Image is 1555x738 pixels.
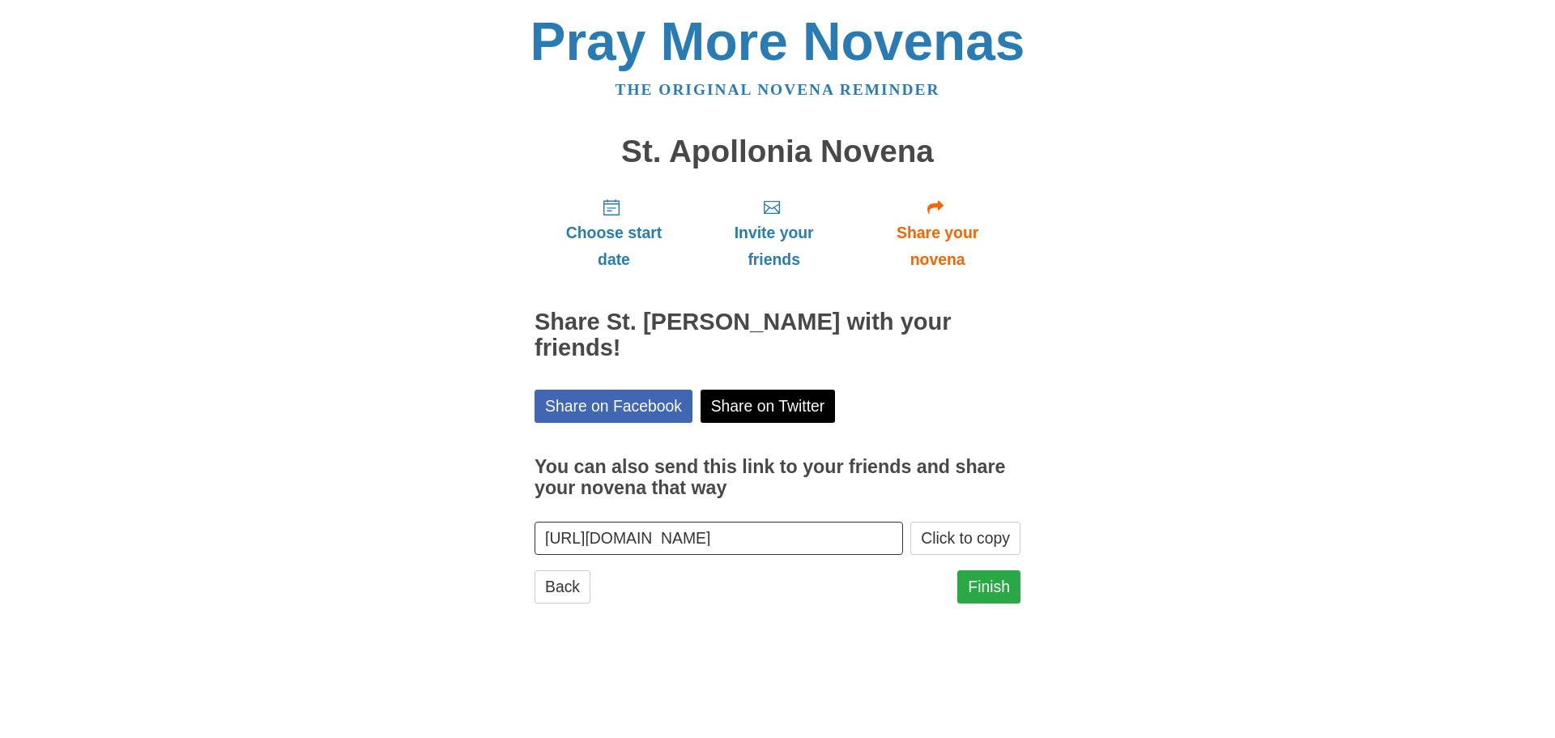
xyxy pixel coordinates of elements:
[616,81,940,98] a: The original novena reminder
[957,570,1020,604] a: Finish
[871,220,1004,273] span: Share your novena
[535,185,693,281] a: Choose start date
[709,220,838,273] span: Invite your friends
[551,220,677,273] span: Choose start date
[535,570,590,604] a: Back
[701,390,836,423] a: Share on Twitter
[535,309,1020,361] h2: Share St. [PERSON_NAME] with your friends!
[535,134,1020,169] h1: St. Apollonia Novena
[530,11,1025,71] a: Pray More Novenas
[535,390,692,423] a: Share on Facebook
[693,185,854,281] a: Invite your friends
[910,522,1020,555] button: Click to copy
[535,457,1020,498] h3: You can also send this link to your friends and share your novena that way
[854,185,1020,281] a: Share your novena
